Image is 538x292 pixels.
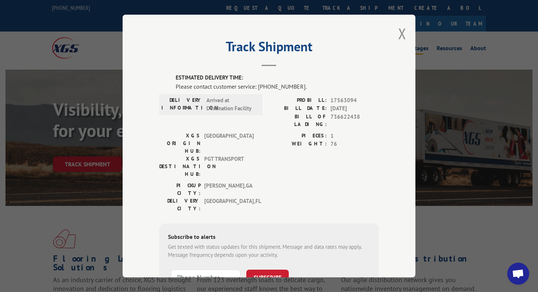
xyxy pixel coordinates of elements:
label: WEIGHT: [269,140,327,148]
label: XGS ORIGIN HUB: [159,132,201,155]
span: 1 [330,132,379,140]
div: Please contact customer service: [PHONE_NUMBER]. [176,82,379,90]
h2: Track Shipment [159,41,379,55]
span: 17563094 [330,96,379,104]
label: XGS DESTINATION HUB: [159,155,201,178]
button: Close modal [398,24,406,43]
span: 736622438 [330,112,379,128]
span: PGT TRANSPORT [204,155,254,178]
label: PIECES: [269,132,327,140]
input: Phone Number [171,269,240,285]
span: [GEOGRAPHIC_DATA] , FL [204,197,254,212]
label: PICKUP CITY: [159,181,201,197]
label: BILL OF LADING: [269,112,327,128]
label: DELIVERY INFORMATION: [161,96,203,112]
label: ESTIMATED DELIVERY TIME: [176,74,379,82]
button: SUBSCRIBE [246,269,289,285]
span: [GEOGRAPHIC_DATA] [204,132,254,155]
span: [DATE] [330,104,379,113]
a: Open chat [507,263,529,285]
label: DELIVERY CITY: [159,197,201,212]
div: Get texted with status updates for this shipment. Message and data rates may apply. Message frequ... [168,243,370,259]
div: Subscribe to alerts [168,232,370,243]
label: BILL DATE: [269,104,327,113]
span: 76 [330,140,379,148]
label: PROBILL: [269,96,327,104]
span: Arrived at Destination Facility [206,96,256,112]
span: [PERSON_NAME] , GA [204,181,254,197]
